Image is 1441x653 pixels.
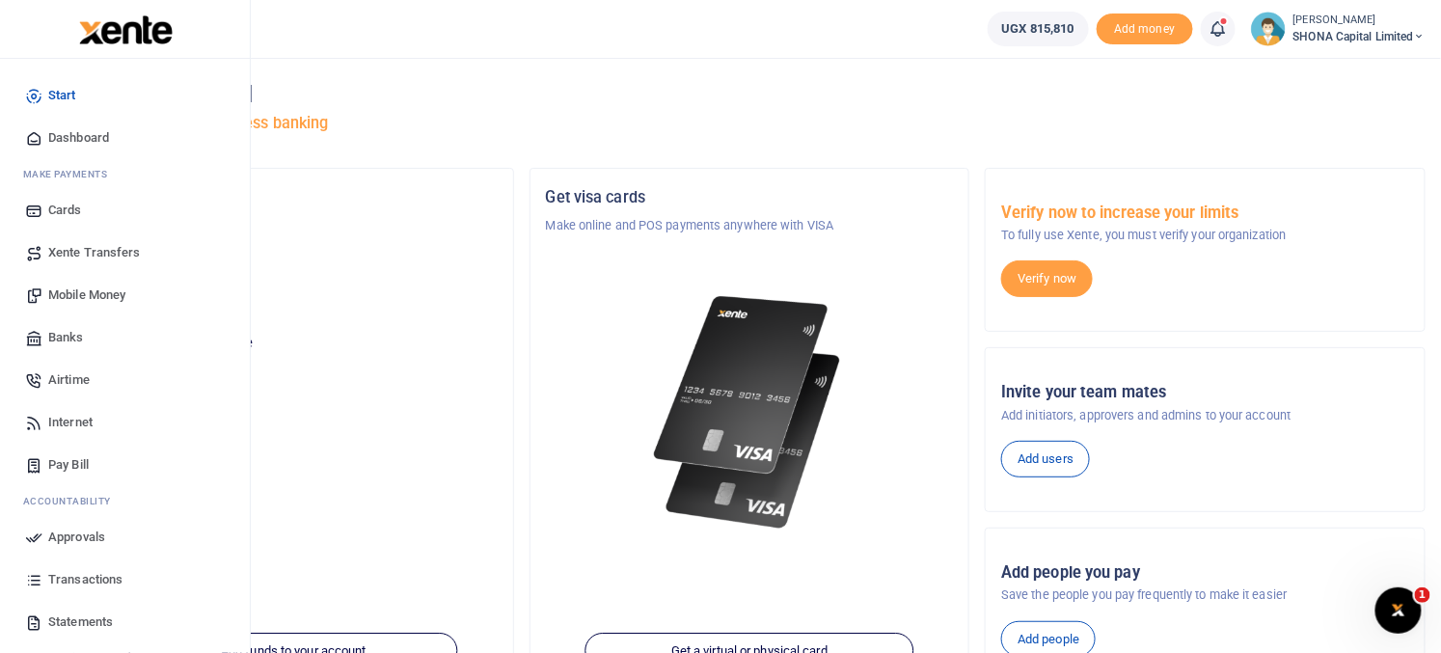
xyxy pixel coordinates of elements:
[15,444,234,486] a: Pay Bill
[48,612,113,632] span: Statements
[90,334,498,353] p: Your current account balance
[48,570,122,589] span: Transactions
[38,494,111,508] span: countability
[48,86,76,105] span: Start
[73,114,1426,133] h5: Welcome to better business banking
[15,231,234,274] a: Xente Transfers
[48,286,125,305] span: Mobile Money
[1001,585,1409,605] p: Save the people you pay frequently to make it easier
[15,117,234,159] a: Dashboard
[48,370,90,390] span: Airtime
[988,12,1089,46] a: UGX 815,810
[1002,19,1074,39] span: UGX 815,810
[15,486,234,516] li: Ac
[15,401,234,444] a: Internet
[15,159,234,189] li: M
[1293,13,1426,29] small: [PERSON_NAME]
[15,189,234,231] a: Cards
[77,21,173,36] a: logo-small logo-large logo-large
[546,188,954,207] h5: Get visa cards
[1415,587,1430,603] span: 1
[1001,260,1093,297] a: Verify now
[15,274,234,316] a: Mobile Money
[73,83,1426,104] h4: Hello [PERSON_NAME]
[48,413,93,432] span: Internet
[546,216,954,235] p: Make online and POS payments anywhere with VISA
[1251,12,1286,46] img: profile-user
[980,12,1097,46] li: Wallet ballance
[48,328,84,347] span: Banks
[15,516,234,558] a: Approvals
[90,216,498,235] p: SHONA GROUP
[15,359,234,401] a: Airtime
[1251,12,1426,46] a: profile-user [PERSON_NAME] SHONA Capital Limited
[48,455,89,475] span: Pay Bill
[48,243,141,262] span: Xente Transfers
[90,188,498,207] h5: Organization
[1001,406,1409,425] p: Add initiators, approvers and admins to your account
[1001,563,1409,583] h5: Add people you pay
[90,291,498,311] p: SHONA Capital Limited
[90,358,498,377] h5: UGX 815,810
[15,601,234,643] a: Statements
[48,128,109,148] span: Dashboard
[1097,20,1193,35] a: Add money
[1375,587,1422,634] iframe: Intercom live chat
[1293,28,1426,45] span: SHONA Capital Limited
[647,282,851,544] img: xente-_physical_cards.png
[1001,441,1090,477] a: Add users
[15,558,234,601] a: Transactions
[1001,204,1409,223] h5: Verify now to increase your limits
[48,528,105,547] span: Approvals
[1001,226,1409,245] p: To fully use Xente, you must verify your organization
[79,15,173,44] img: logo-large
[15,316,234,359] a: Banks
[48,201,82,220] span: Cards
[1097,14,1193,45] li: Toup your wallet
[1097,14,1193,45] span: Add money
[90,262,498,282] h5: Account
[33,167,108,181] span: ake Payments
[1001,383,1409,402] h5: Invite your team mates
[15,74,234,117] a: Start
